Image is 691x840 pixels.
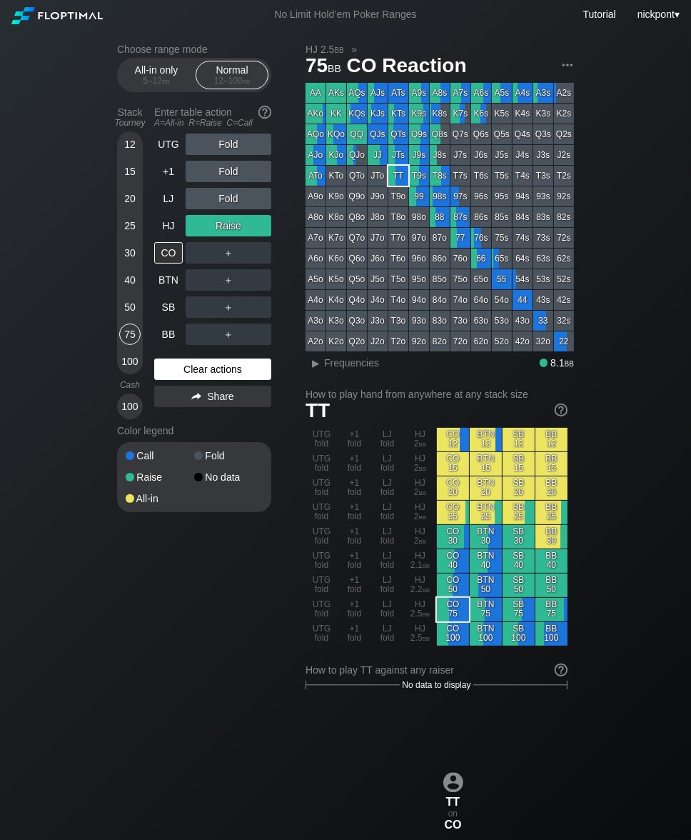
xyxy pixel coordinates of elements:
div: A3s [533,83,553,103]
div: Normal [199,61,265,89]
div: SB 25 [503,501,535,524]
div: 96s [471,186,491,206]
div: Q4s [513,124,533,144]
h2: Choose range mode [117,44,271,55]
div: ATo [306,166,326,186]
div: +1 fold [338,501,370,524]
div: A8s [430,83,450,103]
div: AQs [347,83,367,103]
span: bb [423,560,430,570]
div: ＋ [186,296,271,318]
img: share.864f2f62.svg [191,393,201,401]
div: HJ 2 [404,525,436,549]
div: BB 15 [535,452,568,476]
span: CO Reaction [345,55,469,79]
div: K8o [326,207,346,227]
div: K4s [513,104,533,124]
div: 15 [119,161,141,182]
div: A7s [450,83,470,103]
div: QJs [368,124,388,144]
div: T4s [513,166,533,186]
img: icon-avatar.b40e07d9.svg [443,772,463,792]
div: 94s [513,186,533,206]
div: UTG fold [306,428,338,451]
div: UTG [154,134,183,155]
div: UTG fold [306,501,338,524]
div: 75o [450,269,470,289]
div: 74s [513,228,533,248]
div: 73s [533,228,553,248]
div: SB 12 [503,428,535,451]
div: Fold [194,451,263,461]
div: SB 30 [503,525,535,549]
div: Q6s [471,124,491,144]
div: 40 [119,269,141,291]
div: +1 fold [338,549,370,573]
div: 100 [119,396,141,417]
div: Q5o [347,269,367,289]
div: 82o [430,331,450,351]
span: bb [419,439,427,449]
div: Q2s [554,124,574,144]
div: +1 fold [338,574,370,597]
div: 64s [513,249,533,269]
div: J5s [492,145,512,165]
div: 97o [409,228,429,248]
div: LJ fold [371,452,403,476]
div: 85s [492,207,512,227]
div: Q8s [430,124,450,144]
div: J6s [471,145,491,165]
div: Q8o [347,207,367,227]
div: LJ fold [371,428,403,451]
img: Floptimal logo [11,7,103,24]
div: 73o [450,311,470,331]
div: A9o [306,186,326,206]
div: BTN 25 [470,501,502,524]
div: K7o [326,228,346,248]
div: Raise [186,215,271,236]
div: J2s [554,145,574,165]
div: 5 – 12 [126,76,186,86]
span: bb [243,76,251,86]
div: J8o [368,207,388,227]
div: K9s [409,104,429,124]
div: BB 30 [535,525,568,549]
div: KTs [388,104,408,124]
div: A9s [409,83,429,103]
div: 85o [430,269,450,289]
div: BB 25 [535,501,568,524]
div: 88 [430,207,450,227]
div: 42s [554,290,574,310]
div: All-in [126,494,194,504]
div: A2s [554,83,574,103]
div: 62o [471,331,491,351]
div: 43o [513,311,533,331]
div: J4s [513,145,533,165]
div: 95s [492,186,512,206]
div: HJ 2 [404,501,436,524]
div: 63o [471,311,491,331]
div: 20 [119,188,141,209]
div: No Limit Hold’em Poker Ranges [253,9,438,24]
div: J5o [368,269,388,289]
div: K9o [326,186,346,206]
div: ▾ [634,6,682,22]
span: bb [565,357,574,369]
div: A4s [513,83,533,103]
div: Fold [186,134,271,155]
div: QJo [347,145,367,165]
div: 54o [492,290,512,310]
div: K4o [326,290,346,310]
div: 93s [533,186,553,206]
div: K6s [471,104,491,124]
div: UTG fold [306,525,338,549]
div: BTN 30 [470,525,502,549]
div: Cash [111,380,148,390]
div: SB [154,296,183,318]
div: CO 40 [437,549,469,573]
div: LJ [154,188,183,209]
div: A6o [306,249,326,269]
div: KQs [347,104,367,124]
div: UTG fold [306,574,338,597]
div: AA [306,83,326,103]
